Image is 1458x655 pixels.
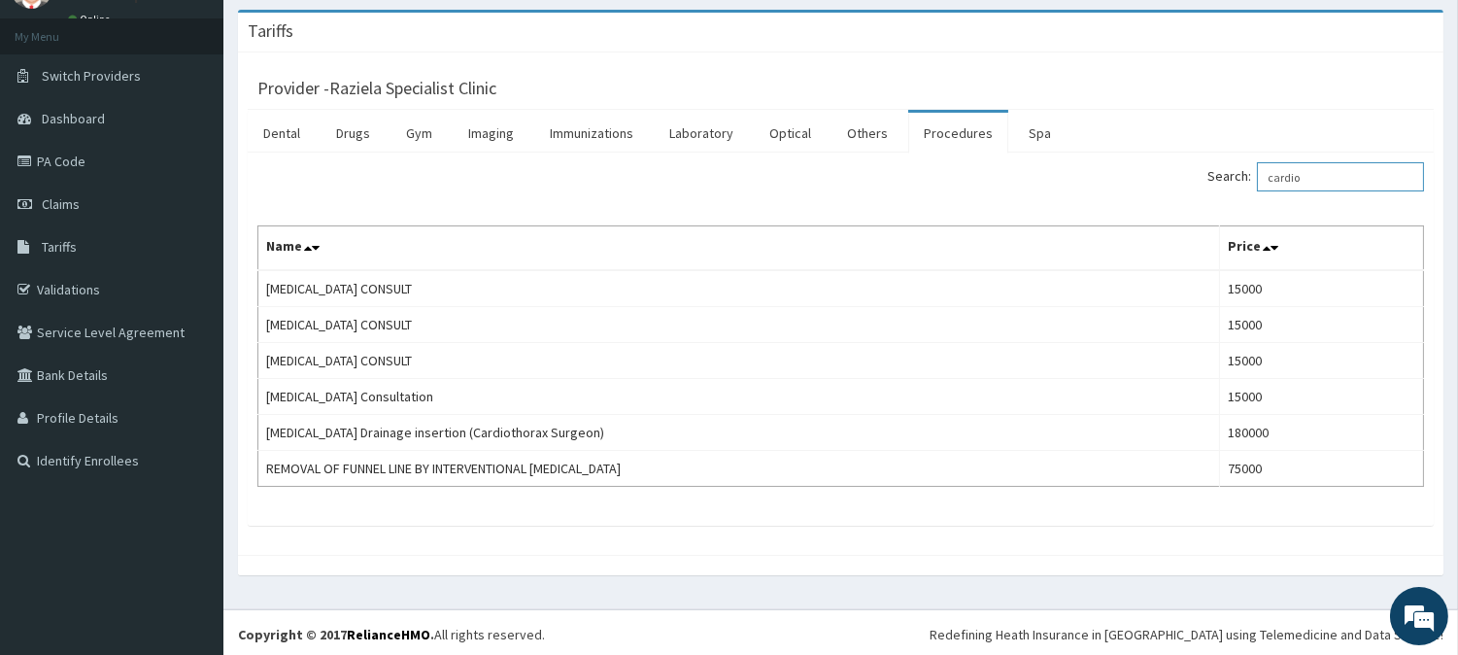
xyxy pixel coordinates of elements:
[113,201,268,397] span: We're online!
[1220,226,1424,271] th: Price
[908,113,1008,154] a: Procedures
[1220,270,1424,307] td: 15000
[36,97,79,146] img: d_794563401_company_1708531726252_794563401
[1220,307,1424,343] td: 15000
[10,443,370,511] textarea: Type your message and hit 'Enter'
[68,13,115,26] a: Online
[319,10,365,56] div: Minimize live chat window
[42,195,80,213] span: Claims
[42,110,105,127] span: Dashboard
[101,109,326,134] div: Chat with us now
[347,626,430,643] a: RelianceHMO
[831,113,903,154] a: Others
[258,415,1220,451] td: [MEDICAL_DATA] Drainage insertion (Cardiothorax Surgeon)
[258,226,1220,271] th: Name
[321,113,386,154] a: Drugs
[248,22,293,40] h3: Tariffs
[248,113,316,154] a: Dental
[257,80,496,97] h3: Provider - Raziela Specialist Clinic
[1207,162,1424,191] label: Search:
[1257,162,1424,191] input: Search:
[1220,415,1424,451] td: 180000
[754,113,827,154] a: Optical
[1220,379,1424,415] td: 15000
[1220,343,1424,379] td: 15000
[534,113,649,154] a: Immunizations
[258,307,1220,343] td: [MEDICAL_DATA] CONSULT
[258,451,1220,487] td: REMOVAL OF FUNNEL LINE BY INTERVENTIONAL [MEDICAL_DATA]
[258,379,1220,415] td: [MEDICAL_DATA] Consultation
[453,113,529,154] a: Imaging
[258,343,1220,379] td: [MEDICAL_DATA] CONSULT
[1013,113,1067,154] a: Spa
[42,238,77,256] span: Tariffs
[390,113,448,154] a: Gym
[1220,451,1424,487] td: 75000
[238,626,434,643] strong: Copyright © 2017 .
[654,113,749,154] a: Laboratory
[258,270,1220,307] td: [MEDICAL_DATA] CONSULT
[42,67,141,85] span: Switch Providers
[930,625,1443,644] div: Redefining Heath Insurance in [GEOGRAPHIC_DATA] using Telemedicine and Data Science!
